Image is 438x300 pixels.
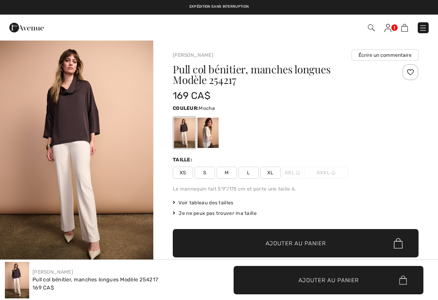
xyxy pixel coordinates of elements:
[266,239,326,248] span: Ajouter au panier
[234,266,423,294] button: Ajouter au panier
[174,118,195,148] div: Mocha
[260,167,281,179] span: XL
[32,276,158,284] div: Pull col bénitier, manches longues Modèle 254217
[298,276,359,284] span: Ajouter au panier
[173,229,419,257] button: Ajouter au panier
[384,24,391,32] img: Mes infos
[394,238,403,249] img: Bag.svg
[173,90,210,101] span: 169 CA$
[238,167,259,179] span: L
[419,24,427,32] img: Menu
[173,199,234,206] span: Voir tableau des tailles
[217,167,237,179] span: M
[173,167,193,179] span: XS
[32,269,73,275] a: [PERSON_NAME]
[195,167,215,179] span: S
[198,118,219,148] div: Bouleau
[352,49,419,61] button: Écrire un commentaire
[173,210,419,217] div: Je ne peux pas trouver ma taille
[199,105,215,111] span: Mocha
[173,156,194,163] div: Taille:
[9,23,44,31] a: 1ère Avenue
[282,167,303,179] span: XXL
[32,285,54,291] span: 169 CA$
[9,19,44,36] img: 1ère Avenue
[401,24,408,32] img: Panier d'achat
[173,105,199,111] span: Couleur:
[296,171,300,175] img: ring-m.svg
[331,171,335,175] img: ring-m.svg
[368,24,375,31] img: Recherche
[173,52,213,58] a: [PERSON_NAME]
[304,167,348,179] span: XXXL
[5,262,29,298] img: Pull Col B&eacute;nitier, Manches Longues mod&egrave;le 254217
[173,185,419,193] div: Le mannequin fait 5'9"/175 cm et porte une taille 6.
[173,64,378,85] h1: Pull col bénitier, manches longues Modèle 254217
